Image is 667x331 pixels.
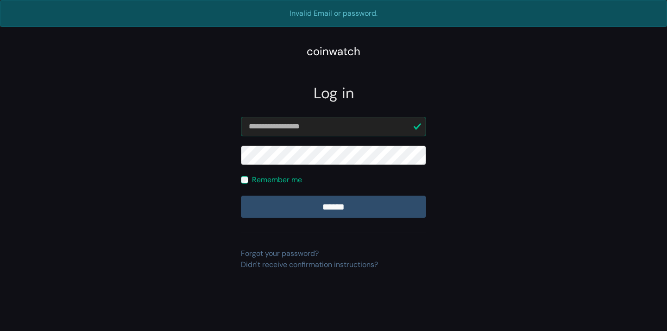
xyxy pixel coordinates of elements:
a: Forgot your password? [241,248,319,258]
a: coinwatch [307,48,360,57]
div: coinwatch [307,43,360,60]
a: Didn't receive confirmation instructions? [241,260,378,269]
h2: Log in [241,84,426,102]
label: Remember me [252,174,302,185]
